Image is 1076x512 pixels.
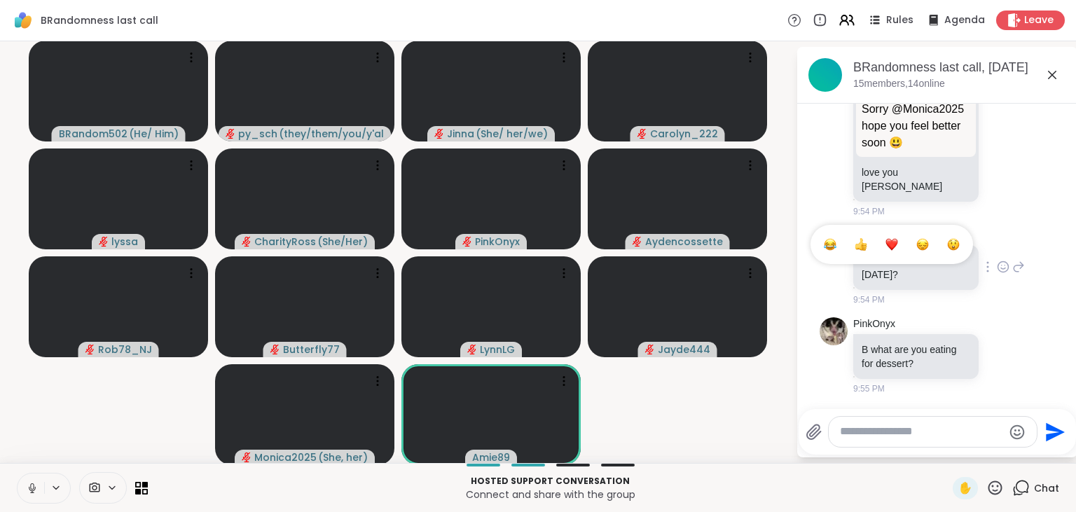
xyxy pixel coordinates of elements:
a: PinkOnyx [853,317,895,331]
span: audio-muted [99,237,109,247]
span: BRandom502 [59,127,127,141]
span: LynnLG [480,343,515,357]
img: BRandomness last call, Oct 07 [808,58,842,92]
textarea: Type your message [840,424,1003,439]
span: CharityRoss [254,235,316,249]
span: audio-muted [462,237,472,247]
button: Select Reaction: Astonished [939,230,967,258]
span: Rob78_NJ [98,343,152,357]
p: Connect and share with the group [156,487,944,501]
p: B what are you eating for dessert? [862,343,970,371]
button: Select Reaction: Sad [909,230,937,258]
span: audio-muted [242,237,251,247]
span: audio-muted [645,345,655,354]
span: Carolyn_222 [650,127,718,141]
div: BRandomness last call, [DATE] [853,59,1066,76]
button: Select Reaction: Heart [878,230,906,258]
span: Rules [886,13,913,27]
p: Sorry @Monica2025 hope you feel better soon 😃 [862,101,970,151]
p: love you [PERSON_NAME] [862,165,970,193]
p: wait i've nvr heard of [DATE]? [862,254,970,282]
span: Aydencossette [645,235,723,249]
span: 9:54 PM [853,293,885,306]
img: https://sharewell-space-live.sfo3.digitaloceanspaces.com/user-generated/3d39395a-5486-44ea-9184-d... [820,317,848,345]
img: ShareWell Logomark [11,8,35,32]
span: Butterfly77 [283,343,340,357]
span: Amie89 [472,450,510,464]
span: 9:55 PM [853,382,885,395]
span: audio-muted [633,237,642,247]
button: Send [1037,416,1069,448]
span: audio-muted [637,129,647,139]
button: Select Reaction: Joy [816,230,844,258]
span: Monica2025 [254,450,317,464]
span: ( She, her ) [318,450,368,464]
button: Select Reaction: Thumbs up [847,230,875,258]
span: ( She/Her ) [317,235,368,249]
p: Hosted support conversation [156,475,944,487]
span: Leave [1024,13,1054,27]
span: audio-muted [270,345,280,354]
span: lyssa [111,235,138,249]
span: PinkOnyx [475,235,520,249]
span: ( they/them/you/y'all/i/we ) [279,127,384,141]
span: audio-muted [467,345,477,354]
span: Jinna [447,127,474,141]
span: ✋ [958,480,972,497]
span: Agenda [944,13,985,27]
span: py_sch [238,127,277,141]
span: BRandomness last call [41,13,158,27]
span: audio-muted [85,345,95,354]
span: audio-muted [226,129,235,139]
span: audio-muted [242,452,251,462]
span: Jayde444 [658,343,710,357]
span: 9:54 PM [853,205,885,218]
span: ( He/ Him ) [129,127,179,141]
p: 15 members, 14 online [853,77,945,91]
button: Emoji picker [1009,424,1026,441]
span: audio-muted [434,129,444,139]
span: Chat [1034,481,1059,495]
span: ( She/ her/we ) [476,127,548,141]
